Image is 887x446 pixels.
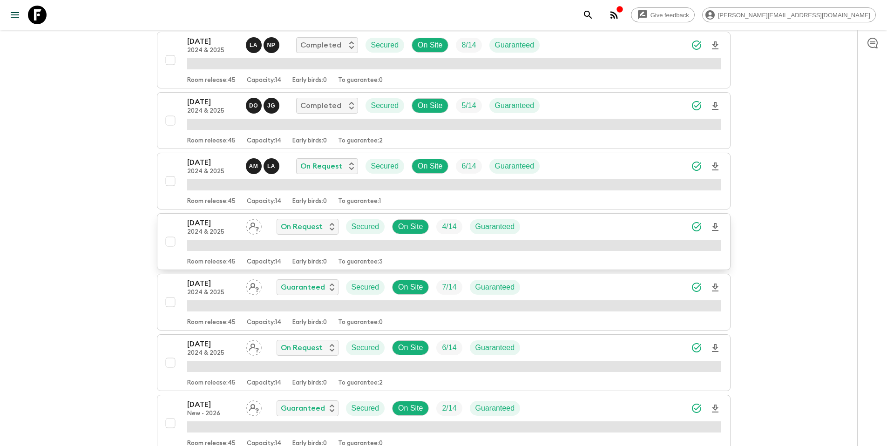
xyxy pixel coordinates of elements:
[300,161,342,172] p: On Request
[710,101,721,112] svg: Download Onboarding
[6,6,24,24] button: menu
[187,258,236,266] p: Room release: 45
[187,278,238,289] p: [DATE]
[691,40,702,51] svg: Synced Successfully
[187,289,238,297] p: 2024 & 2025
[281,342,323,353] p: On Request
[702,7,876,22] div: [PERSON_NAME][EMAIL_ADDRESS][DOMAIN_NAME]
[338,379,383,387] p: To guarantee: 2
[300,40,341,51] p: Completed
[461,40,476,51] p: 8 / 14
[442,342,456,353] p: 6 / 14
[346,219,385,234] div: Secured
[346,401,385,416] div: Secured
[713,12,875,19] span: [PERSON_NAME][EMAIL_ADDRESS][DOMAIN_NAME]
[691,403,702,414] svg: Synced Successfully
[495,100,535,111] p: Guaranteed
[292,198,327,205] p: Early birds: 0
[442,403,456,414] p: 2 / 14
[691,221,702,232] svg: Synced Successfully
[292,137,327,145] p: Early birds: 0
[412,159,448,174] div: On Site
[412,38,448,53] div: On Site
[456,159,481,174] div: Trip Fill
[246,101,281,108] span: David Ortiz, John Garate
[292,258,327,266] p: Early birds: 0
[398,282,423,293] p: On Site
[338,137,383,145] p: To guarantee: 2
[475,403,515,414] p: Guaranteed
[187,350,238,357] p: 2024 & 2025
[475,282,515,293] p: Guaranteed
[246,403,262,411] span: Assign pack leader
[338,319,383,326] p: To guarantee: 0
[392,401,429,416] div: On Site
[461,161,476,172] p: 6 / 14
[157,334,731,391] button: [DATE]2024 & 2025Assign pack leaderOn RequestSecuredOn SiteTrip FillGuaranteedRoom release:45Capa...
[157,153,731,209] button: [DATE]2024 & 2025Alex Manzaba - Mainland, Luis Altamirano - GalapagosOn RequestSecuredOn SiteTrip...
[338,258,383,266] p: To guarantee: 3
[292,379,327,387] p: Early birds: 0
[247,137,281,145] p: Capacity: 14
[187,137,236,145] p: Room release: 45
[246,158,281,174] button: AMLA
[187,157,238,168] p: [DATE]
[187,399,238,410] p: [DATE]
[157,92,731,149] button: [DATE]2024 & 2025David Ortiz, John GarateCompletedSecuredOn SiteTrip FillGuaranteedRoom release:4...
[392,280,429,295] div: On Site
[157,213,731,270] button: [DATE]2024 & 2025Assign pack leaderOn RequestSecuredOn SiteTrip FillGuaranteedRoom release:45Capa...
[187,319,236,326] p: Room release: 45
[412,98,448,113] div: On Site
[418,161,442,172] p: On Site
[281,221,323,232] p: On Request
[292,319,327,326] p: Early birds: 0
[247,379,281,387] p: Capacity: 14
[436,219,462,234] div: Trip Fill
[710,40,721,51] svg: Download Onboarding
[456,98,481,113] div: Trip Fill
[436,340,462,355] div: Trip Fill
[691,100,702,111] svg: Synced Successfully
[338,198,381,205] p: To guarantee: 1
[398,342,423,353] p: On Site
[246,222,262,229] span: Assign pack leader
[247,198,281,205] p: Capacity: 14
[710,282,721,293] svg: Download Onboarding
[366,159,405,174] div: Secured
[249,162,258,170] p: A M
[157,274,731,331] button: [DATE]2024 & 2025Assign pack leaderGuaranteedSecuredOn SiteTrip FillGuaranteedRoom release:45Capa...
[579,6,597,24] button: search adventures
[436,280,462,295] div: Trip Fill
[187,379,236,387] p: Room release: 45
[352,282,379,293] p: Secured
[475,342,515,353] p: Guaranteed
[691,282,702,293] svg: Synced Successfully
[267,162,275,170] p: L A
[710,222,721,233] svg: Download Onboarding
[187,217,238,229] p: [DATE]
[352,342,379,353] p: Secured
[710,343,721,354] svg: Download Onboarding
[495,40,535,51] p: Guaranteed
[281,282,325,293] p: Guaranteed
[187,410,238,418] p: New - 2026
[187,198,236,205] p: Room release: 45
[392,219,429,234] div: On Site
[691,161,702,172] svg: Synced Successfully
[691,342,702,353] svg: Synced Successfully
[247,258,281,266] p: Capacity: 14
[475,221,515,232] p: Guaranteed
[352,221,379,232] p: Secured
[187,229,238,236] p: 2024 & 2025
[346,340,385,355] div: Secured
[442,221,456,232] p: 4 / 14
[246,161,281,169] span: Alex Manzaba - Mainland, Luis Altamirano - Galapagos
[495,161,535,172] p: Guaranteed
[246,343,262,350] span: Assign pack leader
[456,38,481,53] div: Trip Fill
[710,403,721,414] svg: Download Onboarding
[338,77,383,84] p: To guarantee: 0
[398,221,423,232] p: On Site
[442,282,456,293] p: 7 / 14
[418,40,442,51] p: On Site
